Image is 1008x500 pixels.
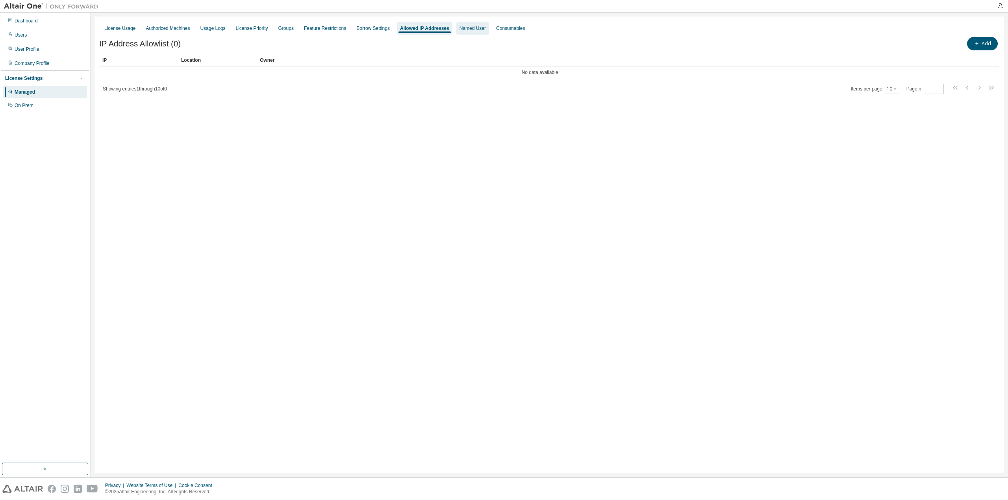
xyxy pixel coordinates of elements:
[105,489,217,495] p: © 2025 Altair Engineering, Inc. All Rights Reserved.
[496,25,525,31] div: Consumables
[400,25,449,31] div: Allowed IP Addresses
[15,102,33,109] div: On Prem
[102,54,175,66] div: IP
[4,2,102,10] img: Altair One
[460,25,486,31] div: Named User
[15,89,35,95] div: Managed
[887,86,897,92] button: 10
[146,25,190,31] div: Authorized Machines
[99,39,181,48] span: IP Address Allowlist (0)
[5,75,43,81] div: License Settings
[906,84,944,94] span: Page n.
[105,482,126,489] div: Privacy
[15,46,39,52] div: User Profile
[200,25,225,31] div: Usage Logs
[61,485,69,493] img: instagram.svg
[15,32,27,38] div: Users
[104,25,135,31] div: License Usage
[236,25,268,31] div: License Priority
[74,485,82,493] img: linkedin.svg
[260,54,977,66] div: Owner
[967,37,998,50] button: Add
[278,25,294,31] div: Groups
[126,482,178,489] div: Website Terms of Use
[2,485,43,493] img: altair_logo.svg
[15,60,50,66] div: Company Profile
[87,485,98,493] img: youtube.svg
[356,25,390,31] div: Borrow Settings
[178,482,217,489] div: Cookie Consent
[15,18,38,24] div: Dashboard
[304,25,346,31] div: Feature Restrictions
[851,84,899,94] span: Items per page
[48,485,56,493] img: facebook.svg
[181,54,254,66] div: Location
[99,66,980,78] td: No data available
[103,86,167,92] span: Showing entries 1 through 10 of 0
